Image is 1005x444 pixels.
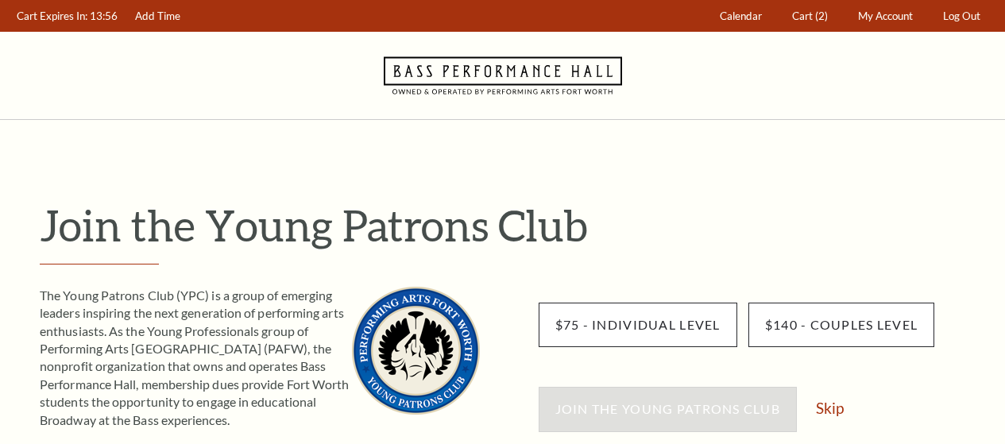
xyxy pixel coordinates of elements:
[748,303,935,347] input: $140 - Couples Level
[815,10,828,22] span: (2)
[713,1,770,32] a: Calendar
[858,10,913,22] span: My Account
[936,1,988,32] a: Log Out
[720,10,762,22] span: Calendar
[40,199,989,251] h1: Join the Young Patrons Club
[816,400,844,415] a: Skip
[539,303,737,347] input: $75 - Individual Level
[128,1,188,32] a: Add Time
[90,10,118,22] span: 13:56
[17,10,87,22] span: Cart Expires In:
[40,287,480,429] p: The Young Patrons Club (YPC) is a group of emerging leaders inspiring the next generation of perf...
[555,401,781,416] span: Join the Young Patrons Club
[792,10,813,22] span: Cart
[785,1,836,32] a: Cart (2)
[851,1,921,32] a: My Account
[539,387,798,431] button: Join the Young Patrons Club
